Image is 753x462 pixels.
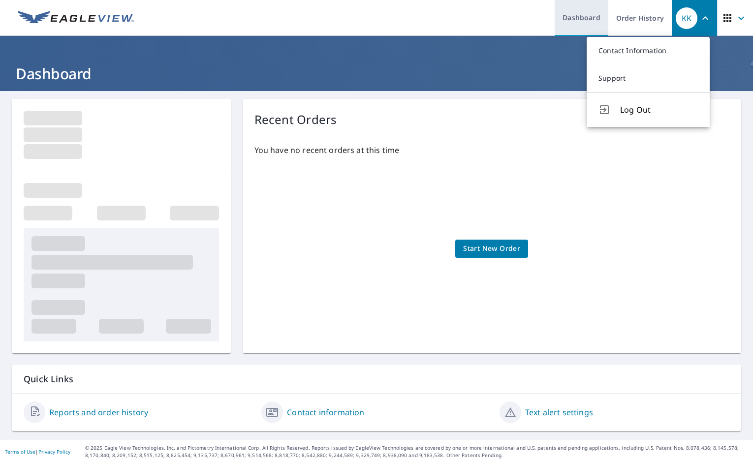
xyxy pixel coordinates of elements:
a: Support [587,64,710,92]
div: KK [676,7,697,29]
span: Start New Order [463,243,520,255]
a: Start New Order [455,240,528,258]
img: EV Logo [18,11,134,26]
a: Text alert settings [525,406,593,418]
p: | [5,449,70,455]
p: Recent Orders [254,111,337,128]
a: Reports and order history [49,406,148,418]
p: You have no recent orders at this time [254,144,729,156]
p: Quick Links [24,373,729,385]
a: Contact Information [587,37,710,64]
a: Privacy Policy [38,448,70,455]
span: Log Out [620,104,698,116]
button: Log Out [587,92,710,127]
a: Terms of Use [5,448,35,455]
h1: Dashboard [12,63,741,84]
a: Contact information [287,406,364,418]
p: © 2025 Eagle View Technologies, Inc. and Pictometry International Corp. All Rights Reserved. Repo... [85,444,748,459]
